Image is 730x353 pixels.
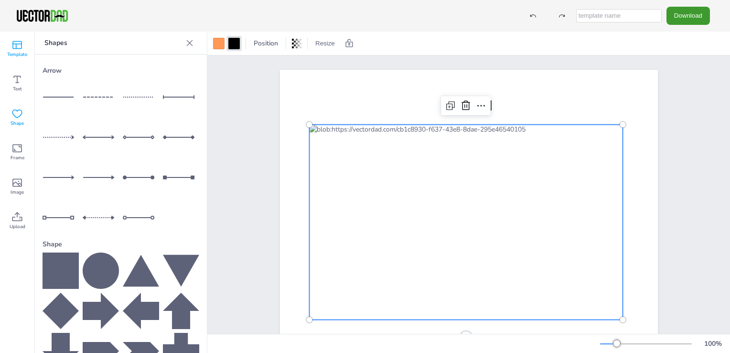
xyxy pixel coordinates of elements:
[43,62,199,79] div: Arrow
[11,188,24,196] span: Image
[43,236,199,253] div: Shape
[13,85,22,93] span: Text
[666,7,710,24] button: Download
[701,339,724,348] div: 100 %
[44,32,182,55] p: Shapes
[11,120,24,127] span: Shape
[11,154,24,162] span: Frame
[576,9,662,22] input: template name
[252,39,280,48] span: Position
[7,51,27,58] span: Template
[15,9,69,23] img: VectorDad-1.png
[10,223,25,231] span: Upload
[311,36,339,51] button: Resize
[449,99,492,111] span: [US_STATE]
